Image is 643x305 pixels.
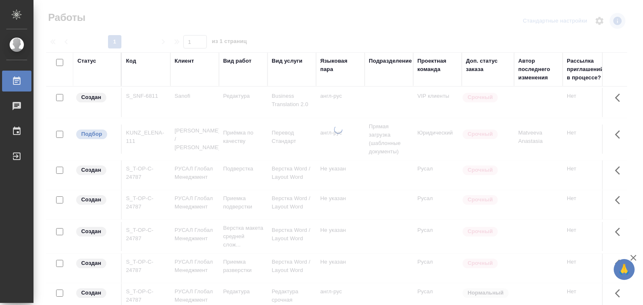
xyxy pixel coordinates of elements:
[175,57,194,65] div: Клиент
[610,88,630,108] button: Здесь прячутся важные кнопки
[223,57,252,65] div: Вид работ
[466,57,510,74] div: Доп. статус заказа
[81,93,101,102] p: Создан
[610,160,630,180] button: Здесь прячутся важные кнопки
[610,254,630,274] button: Здесь прячутся важные кнопки
[81,130,102,138] p: Подбор
[518,57,558,82] div: Автор последнего изменения
[81,227,101,236] p: Создан
[75,226,117,237] div: Заказ еще не согласован с клиентом, искать исполнителей рано
[75,258,117,269] div: Заказ еще не согласован с клиентом, искать исполнителей рано
[75,92,117,103] div: Заказ еще не согласован с клиентом, искать исполнителей рано
[369,57,412,65] div: Подразделение
[610,190,630,210] button: Здесь прячутся важные кнопки
[617,261,631,278] span: 🙏
[81,166,101,174] p: Создан
[75,165,117,176] div: Заказ еще не согласован с клиентом, искать исполнителей рано
[75,194,117,206] div: Заказ еще не согласован с клиентом, искать исполнителей рано
[610,125,630,145] button: Здесь прячутся важные кнопки
[81,259,101,267] p: Создан
[320,57,360,74] div: Языковая пара
[610,222,630,242] button: Здесь прячутся важные кнопки
[75,129,117,140] div: Можно подбирать исполнителей
[272,57,303,65] div: Вид услуги
[81,196,101,204] p: Создан
[417,57,458,74] div: Проектная команда
[75,287,117,299] div: Заказ еще не согласован с клиентом, искать исполнителей рано
[610,283,630,303] button: Здесь прячутся важные кнопки
[567,57,607,82] div: Рассылка приглашений в процессе?
[81,289,101,297] p: Создан
[77,57,96,65] div: Статус
[614,259,635,280] button: 🙏
[126,57,136,65] div: Код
